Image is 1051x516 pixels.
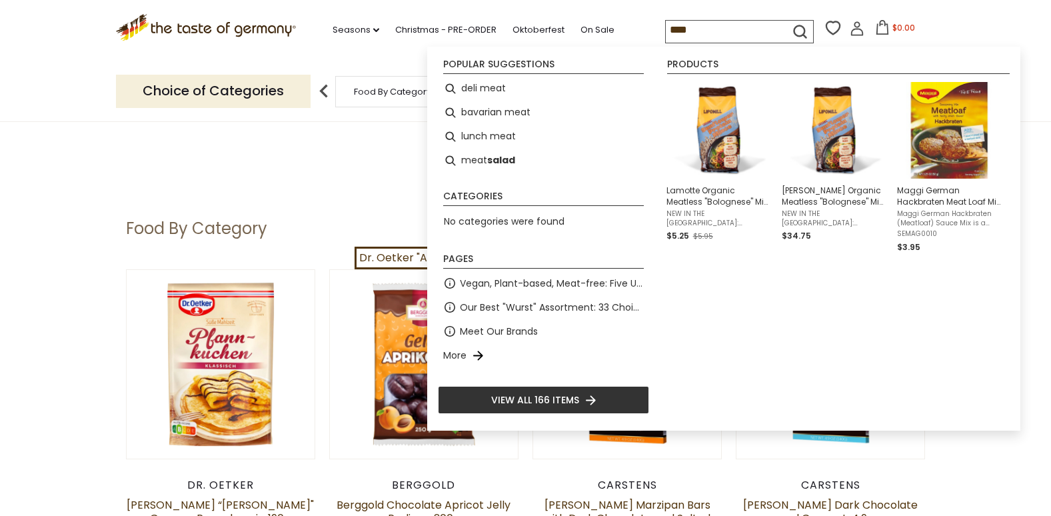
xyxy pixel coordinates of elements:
[892,22,915,33] span: $0.00
[438,149,649,173] li: meat salad
[355,247,697,269] a: Dr. Oetker "Apfel-Puefferchen" Apple Popover Dessert Mix 152g
[897,185,1002,207] span: Maggi German Hackbraten Meat Loaf Mix - 3.25 oz.
[460,276,644,291] a: Vegan, Plant-based, Meat-free: Five Up and Coming Brands
[438,295,649,319] li: Our Best "Wurst" Assortment: 33 Choices For The Grillabend
[116,75,311,107] p: Choice of Categories
[782,209,886,228] span: NEW IN THE [GEOGRAPHIC_DATA]: INTRODUCTORY PRICE. WHOLESALE OFFER. This organic German sunflower ...
[892,77,1007,259] li: Maggi German Hackbraten Meat Loaf Mix - 3.25 oz.
[897,209,1002,228] span: Maggi German Hackbraten (Meatloaf) Sauce Mix is a delicious sauce mix that is easily prepared and...
[444,215,564,228] span: No categories were found
[491,393,579,407] span: View all 166 items
[897,229,1002,239] span: SEMAG0010
[329,479,519,492] div: Berggold
[661,77,776,259] li: Lamotte Organic Meatless "Bolognese" Mix, high Protein, 75g
[126,479,316,492] div: Dr. Oetker
[782,230,811,241] span: $34.75
[666,82,771,254] a: Lamotte Organic Meatless "Bolognese" Mix, high Protein, 75gNEW IN THE [GEOGRAPHIC_DATA]: INTRODUC...
[438,125,649,149] li: lunch meat
[580,23,614,37] a: On Sale
[513,23,564,37] a: Oktoberfest
[438,101,649,125] li: bavarian meat
[693,231,713,241] span: $5.95
[460,324,538,339] a: Meet Our Brands
[736,479,926,492] div: Carstens
[395,23,497,37] a: Christmas - PRE-ORDER
[867,20,924,40] button: $0.00
[776,77,892,259] li: Lamotte Organic Meatless "Bolognese" Mix, High Protein Sunflower Seed Mince, 75g - Case of 12
[487,153,515,168] b: salad
[438,343,649,367] li: More
[438,271,649,295] li: Vegan, Plant-based, Meat-free: Five Up and Coming Brands
[333,23,379,37] a: Seasons
[897,241,920,253] span: $3.95
[127,270,315,459] img: Dr. Oetker “Pfann-kuchen" German Pancake mix, 190g
[901,82,998,179] img: Maggi German Hackbraten Meat Loaf Mix
[126,219,267,239] h1: Food By Category
[438,319,649,343] li: Meet Our Brands
[782,185,886,207] span: [PERSON_NAME] Organic Meatless "Bolognese" Mix, High Protein Sunflower Seed Mince, 75g - Case of 12
[311,78,337,105] img: previous arrow
[666,230,689,241] span: $5.25
[438,386,649,414] li: View all 166 items
[443,59,644,74] li: Popular suggestions
[443,191,644,206] li: Categories
[667,59,1010,74] li: Products
[460,300,644,315] a: Our Best "Wurst" Assortment: 33 Choices For The Grillabend
[330,270,519,459] img: Berggold Chocolate Apricot Jelly Pralines, 300g
[666,185,771,207] span: Lamotte Organic Meatless "Bolognese" Mix, high Protein, 75g
[532,479,722,492] div: Carstens
[427,47,1020,431] div: Instant Search Results
[443,254,644,269] li: Pages
[438,77,649,101] li: deli meat
[897,82,1002,254] a: Maggi German Hackbraten Meat Loaf MixMaggi German Hackbraten Meat Loaf Mix - 3.25 oz.Maggi German...
[782,82,886,254] a: [PERSON_NAME] Organic Meatless "Bolognese" Mix, High Protein Sunflower Seed Mince, 75g - Case of ...
[354,87,431,97] a: Food By Category
[666,209,771,228] span: NEW IN THE [GEOGRAPHIC_DATA]: INTRODUCTORY PRICE. This organic German sunflower seed extract is a...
